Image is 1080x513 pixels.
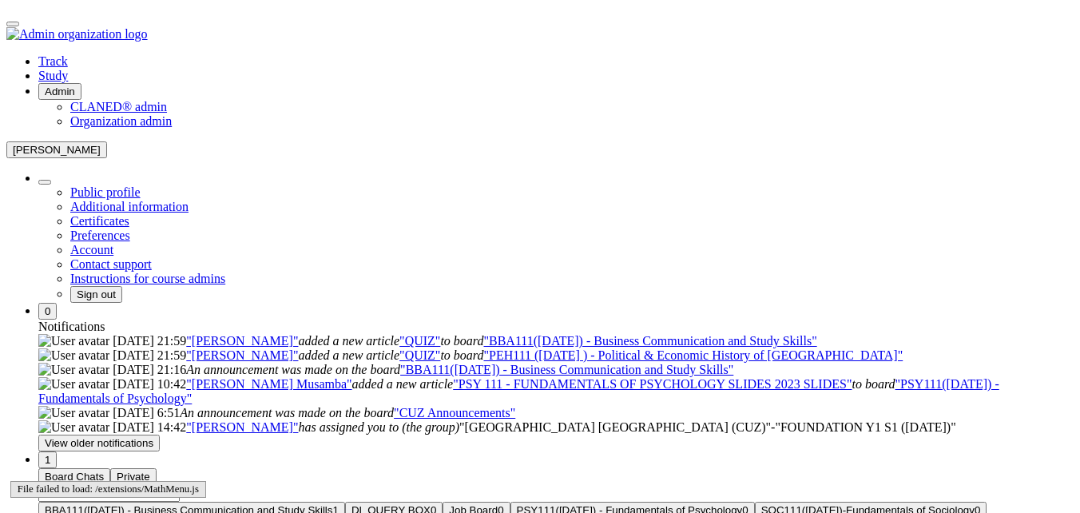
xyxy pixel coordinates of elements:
[399,348,440,362] a: "QUIZ"
[775,420,955,434] span: FOUNDATION Y1 S1 (JUL)
[70,272,225,285] span: Instructions for course admins
[771,420,775,434] i: -
[483,348,903,362] a: "PEH111 ([DATE] ) - Political & Economic History of [GEOGRAPHIC_DATA]"
[38,83,81,100] button: Admin
[38,406,109,420] img: User avatar
[298,334,399,348] i: added a new article
[113,377,186,391] span: [DATE] 10:42
[45,85,75,97] span: Admin
[38,363,109,377] img: User avatar
[45,454,50,466] span: 1
[186,363,400,376] i: An announcement was made on the board
[70,200,189,213] span: Additional information
[6,141,107,158] button: [PERSON_NAME]
[38,69,68,82] a: Study
[186,377,351,391] a: "[PERSON_NAME] Musamba"
[70,185,141,199] span: Public profile
[186,420,298,434] a: "[PERSON_NAME]"
[38,348,109,363] img: User avatar
[70,114,172,128] a: Organization admin
[10,481,206,498] div: File failed to load: /extensions/MathMenu.js
[483,334,816,348] a: "BBA111([DATE]) - Business Communication and Study Skills"
[38,320,1074,334] div: Notifications
[394,406,515,420] a: "CUZ Announcements"
[113,420,186,434] span: [DATE] 14:42
[852,377,895,391] i: to board
[13,144,101,156] span: [PERSON_NAME]
[186,348,298,362] a: "[PERSON_NAME]"
[440,334,483,348] i: to board
[113,363,186,376] span: [DATE] 21:16
[38,420,109,435] img: User avatar
[6,27,148,42] img: Admin organization logo
[77,288,116,300] span: Sign out
[70,100,167,113] a: CLANED® admin
[459,420,771,434] span: Cavendish University Zambia (CUZ)
[400,363,733,376] a: "BBA111([DATE]) - Business Communication and Study Skills"
[38,54,68,68] a: Track
[38,451,57,468] button: 1
[113,334,186,348] span: [DATE] 21:59
[298,420,459,434] i: has assigned you to (the group)
[45,305,50,317] span: 0
[186,334,298,348] a: "[PERSON_NAME]"
[113,406,180,420] span: [DATE] 6:51
[38,435,160,451] button: View older notifications
[298,348,399,362] i: added a new article
[38,377,999,405] a: "PSY111([DATE]) - Fundamentals of Psychology"
[38,468,110,485] button: Board Chats
[113,348,186,362] span: [DATE] 21:59
[440,348,483,362] i: to board
[38,334,109,348] img: User avatar
[38,303,57,320] button: 0
[38,377,109,392] img: User avatar
[110,468,156,485] button: Private
[180,406,394,420] i: An announcement was made on the board
[399,334,440,348] a: "QUIZ"
[352,377,454,391] i: added a new article
[453,377,852,391] a: "PSY 111 - FUNDAMENTALS OF PSYCHOLOGY SLIDES 2023 SLIDES"
[70,214,129,228] span: Certificates
[70,243,113,256] span: Account
[70,229,130,242] span: Preferences
[70,257,152,271] span: Contact support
